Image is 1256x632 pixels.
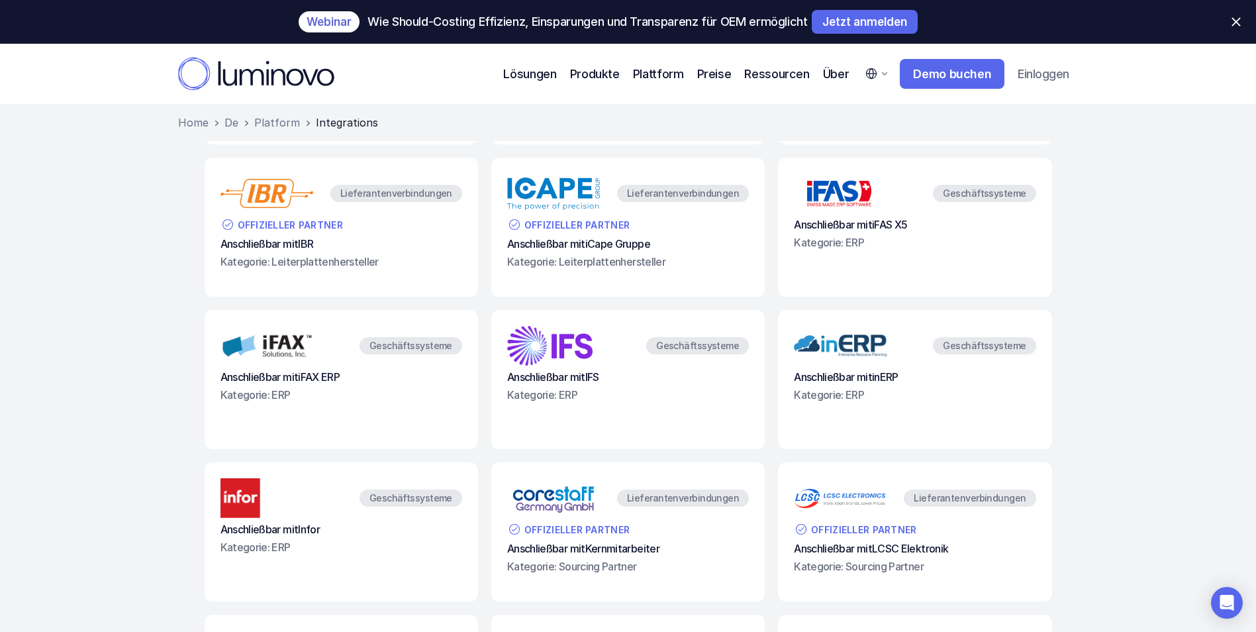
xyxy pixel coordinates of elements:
p: Kategorie: Leiterplattenhersteller [220,256,462,268]
p: Kategorie: ERP [794,389,1036,401]
img: Inerp Logo [794,326,887,366]
a: Platform [254,117,300,128]
img: separator [305,121,311,126]
p: Lieferantenverbindungen [627,189,739,198]
p: Anschließbar mitiFAS X5 [794,217,1036,232]
nav: Breadcrumb [178,117,1079,128]
img: separator [244,121,249,126]
a: Preise [697,65,732,83]
p: Produkte [570,65,620,83]
a: Demo buchen [900,59,1004,89]
p: OFFIZIELLER PARTNER [238,221,343,230]
p: Anschließbar mitIBR [220,237,462,251]
img: separator [214,121,219,126]
img: Infor Logo [220,478,313,518]
p: OFFIZIELLER PARTNER [524,221,630,230]
p: Kategorie: Sourcing Partner [507,560,749,573]
div: Open Intercom Messenger [1211,587,1243,619]
img: Ifax X5 Logo [794,174,887,213]
p: Demo buchen [913,67,991,81]
p: Kategorie: Leiterplattenhersteller [507,256,749,268]
p: Wie Should-Costing Effizienz, Einsparungen und Transparenz für OEM ermöglicht [367,15,807,28]
p: Anschließbar mitinERP [794,370,1036,384]
p: Ressourcen [744,65,809,83]
p: Lösungen [503,65,556,83]
p: Anschließbar mitiFAX ERP [220,370,462,384]
p: Kategorie: Sourcing Partner [794,560,1036,573]
p: Kategorie: ERP [220,389,462,401]
p: Geschäftssysteme [943,189,1026,198]
p: Webinar [307,17,352,27]
img: Ifs Logo [507,326,600,366]
p: Geschäftssysteme [656,341,739,350]
p: Kategorie: ERP [794,237,1036,249]
p: Über [823,65,849,83]
p: Geschäftssysteme [943,341,1026,350]
p: Lieferantenverbindungen [914,494,1026,503]
img: Ifax Logo [220,326,313,366]
a: Einloggen [1008,60,1078,88]
p: Anschließbar mitInfor [220,522,462,537]
p: OFFIZIELLER PARTNER [524,525,630,535]
p: Jetzt anmelden [822,17,907,27]
p: Anschließbar mitKernmitarbeiter [507,541,749,556]
p: Lieferantenverbindungen [340,189,452,198]
p: Kategorie: ERP [220,541,462,554]
p: Anschließbar mitLCSC Elektronik [794,541,1036,556]
p: Anschließbar mitIFS [507,370,749,384]
p: Kategorie: ERP [507,389,749,401]
p: Lieferantenverbindungen [627,494,739,503]
a: Jetzt anmelden [812,10,918,34]
p: Einloggen [1018,67,1069,81]
a: De [224,117,238,128]
p: Anschließbar mitiCape Gruppe [507,237,749,251]
p: OFFIZIELLER PARTNER [811,525,916,535]
a: Home [178,117,209,128]
p: Geschäftssysteme [369,494,452,503]
p: Geschäftssysteme [369,341,452,350]
p: Plattform [633,65,684,83]
span: Integrations [316,117,378,128]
